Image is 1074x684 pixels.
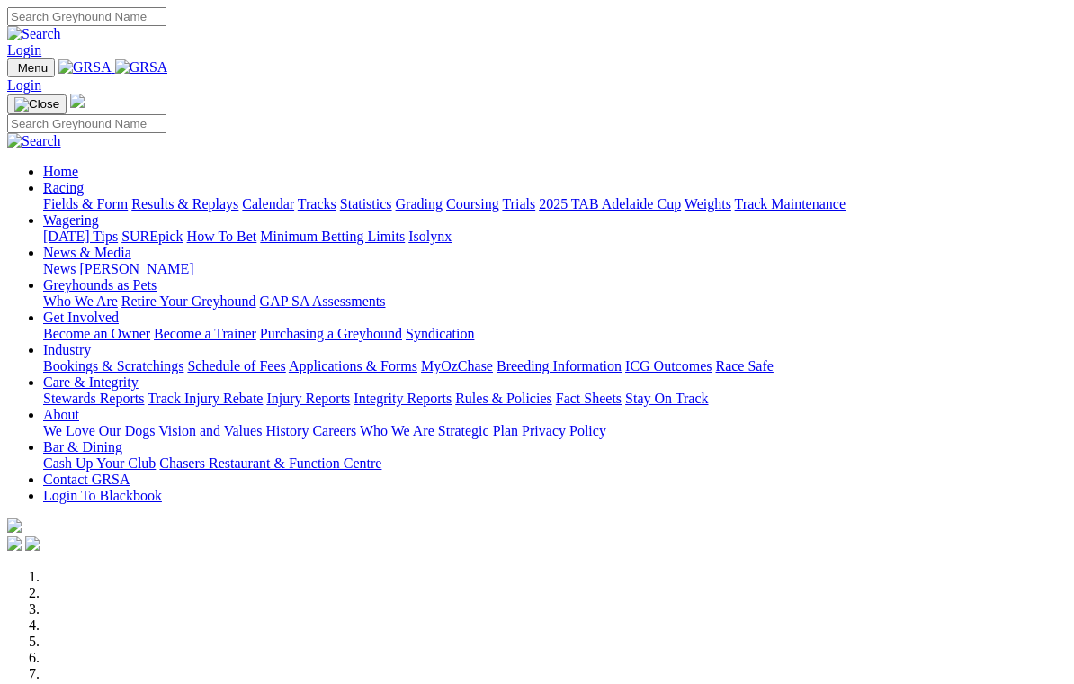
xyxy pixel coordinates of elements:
a: Greyhounds as Pets [43,277,157,292]
input: Search [7,7,166,26]
a: Stewards Reports [43,391,144,406]
a: [DATE] Tips [43,229,118,244]
a: Strategic Plan [438,423,518,438]
a: Stay On Track [625,391,708,406]
a: Care & Integrity [43,374,139,390]
a: Racing [43,180,84,195]
a: Wagering [43,212,99,228]
img: GRSA [115,59,168,76]
a: Coursing [446,196,499,211]
div: Industry [43,358,1067,374]
a: Bookings & Scratchings [43,358,183,373]
a: Track Maintenance [735,196,846,211]
a: Login [7,77,41,93]
a: Fact Sheets [556,391,622,406]
a: Become an Owner [43,326,150,341]
a: GAP SA Assessments [260,293,386,309]
a: Tracks [298,196,336,211]
div: Greyhounds as Pets [43,293,1067,310]
img: twitter.svg [25,536,40,551]
button: Toggle navigation [7,58,55,77]
a: Purchasing a Greyhound [260,326,402,341]
a: Integrity Reports [354,391,452,406]
a: [PERSON_NAME] [79,261,193,276]
a: Statistics [340,196,392,211]
a: Privacy Policy [522,423,606,438]
a: Fields & Form [43,196,128,211]
a: Breeding Information [497,358,622,373]
img: Search [7,26,61,42]
input: Search [7,114,166,133]
button: Toggle navigation [7,94,67,114]
a: We Love Our Dogs [43,423,155,438]
a: Calendar [242,196,294,211]
a: Home [43,164,78,179]
a: Race Safe [715,358,773,373]
a: MyOzChase [421,358,493,373]
a: Applications & Forms [289,358,417,373]
div: Racing [43,196,1067,212]
a: Get Involved [43,310,119,325]
a: Injury Reports [266,391,350,406]
a: Minimum Betting Limits [260,229,405,244]
a: About [43,407,79,422]
a: Contact GRSA [43,472,130,487]
a: Industry [43,342,91,357]
a: SUREpick [121,229,183,244]
img: facebook.svg [7,536,22,551]
a: Cash Up Your Club [43,455,156,471]
a: ICG Outcomes [625,358,712,373]
div: About [43,423,1067,439]
a: Weights [685,196,731,211]
a: Bar & Dining [43,439,122,454]
div: News & Media [43,261,1067,277]
a: Careers [312,423,356,438]
a: Grading [396,196,443,211]
a: Who We Are [43,293,118,309]
a: Chasers Restaurant & Function Centre [159,455,381,471]
a: Login To Blackbook [43,488,162,503]
a: News [43,261,76,276]
a: Rules & Policies [455,391,552,406]
a: Become a Trainer [154,326,256,341]
img: Search [7,133,61,149]
a: News & Media [43,245,131,260]
div: Wagering [43,229,1067,245]
img: logo-grsa-white.png [7,518,22,533]
img: GRSA [58,59,112,76]
a: Isolynx [408,229,452,244]
img: logo-grsa-white.png [70,94,85,108]
a: Schedule of Fees [187,358,285,373]
a: Who We Are [360,423,434,438]
a: Login [7,42,41,58]
a: History [265,423,309,438]
a: Retire Your Greyhound [121,293,256,309]
a: How To Bet [187,229,257,244]
a: Vision and Values [158,423,262,438]
div: Bar & Dining [43,455,1067,472]
div: Care & Integrity [43,391,1067,407]
a: Results & Replays [131,196,238,211]
span: Menu [18,61,48,75]
a: Track Injury Rebate [148,391,263,406]
a: Trials [502,196,535,211]
div: Get Involved [43,326,1067,342]
a: Syndication [406,326,474,341]
img: Close [14,97,59,112]
a: 2025 TAB Adelaide Cup [539,196,681,211]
